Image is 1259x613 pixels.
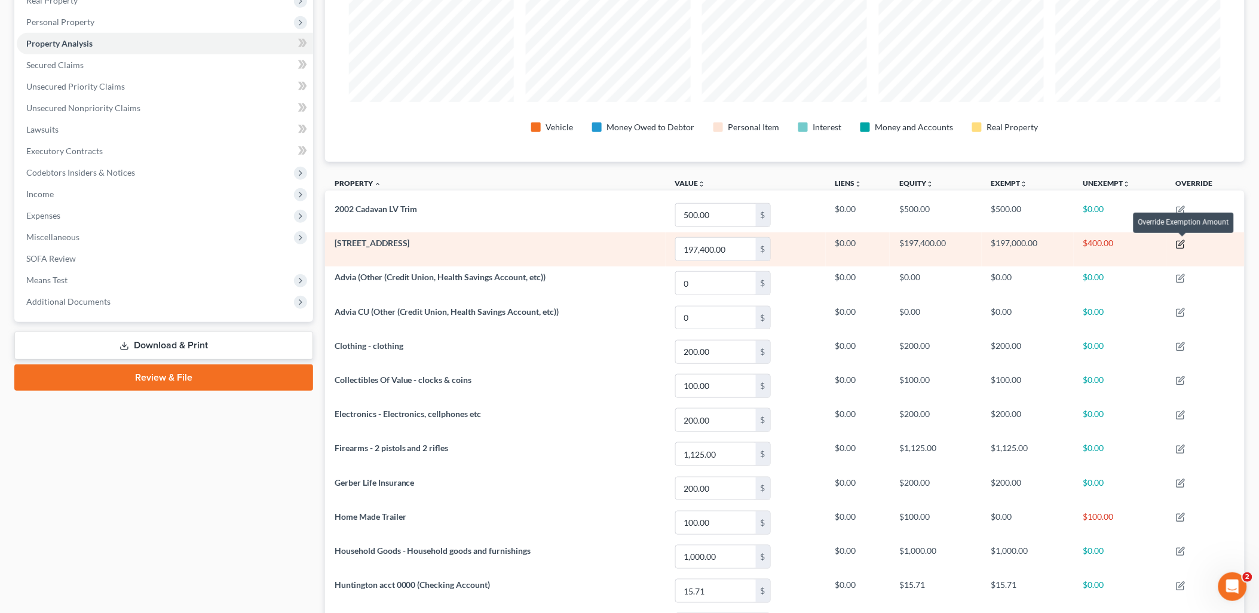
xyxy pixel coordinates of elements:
[1021,180,1028,188] i: unfold_more
[756,306,770,329] div: $
[546,121,573,133] div: Vehicle
[826,266,890,301] td: $0.00
[335,477,415,488] span: Gerber Life Insurance
[606,121,694,133] div: Money Owed to Debtor
[335,580,491,590] span: Huntington acct 0000 (Checking Account)
[374,180,381,188] i: expand_less
[1074,369,1166,403] td: $0.00
[890,301,982,335] td: $0.00
[826,505,890,540] td: $0.00
[676,341,756,363] input: 0.00
[675,179,706,188] a: Valueunfold_more
[335,272,546,282] span: Advia (Other (Credit Union, Health Savings Account, etc))
[826,540,890,574] td: $0.00
[676,580,756,602] input: 0.00
[1083,179,1131,188] a: Unexemptunfold_more
[826,471,890,505] td: $0.00
[826,369,890,403] td: $0.00
[17,248,313,269] a: SOFA Review
[890,232,982,266] td: $197,400.00
[756,511,770,534] div: $
[676,409,756,431] input: 0.00
[335,545,531,556] span: Household Goods - Household goods and furnishings
[890,266,982,301] td: $0.00
[875,121,953,133] div: Money and Accounts
[756,375,770,397] div: $
[890,574,982,608] td: $15.71
[982,403,1074,437] td: $200.00
[982,198,1074,232] td: $500.00
[26,146,103,156] span: Executory Contracts
[855,180,862,188] i: unfold_more
[1074,574,1166,608] td: $0.00
[835,179,862,188] a: Liensunfold_more
[17,33,313,54] a: Property Analysis
[826,403,890,437] td: $0.00
[17,140,313,162] a: Executory Contracts
[890,403,982,437] td: $200.00
[335,409,482,419] span: Electronics - Electronics, cellphones etc
[1074,505,1166,540] td: $100.00
[756,477,770,500] div: $
[982,540,1074,574] td: $1,000.00
[1074,198,1166,232] td: $0.00
[982,301,1074,335] td: $0.00
[982,471,1074,505] td: $200.00
[890,540,982,574] td: $1,000.00
[982,505,1074,540] td: $0.00
[14,332,313,360] a: Download & Print
[756,580,770,602] div: $
[926,180,933,188] i: unfold_more
[335,179,381,188] a: Property expand_less
[676,511,756,534] input: 0.00
[890,335,982,369] td: $200.00
[813,121,841,133] div: Interest
[728,121,779,133] div: Personal Item
[991,179,1028,188] a: Exemptunfold_more
[26,189,54,199] span: Income
[17,76,313,97] a: Unsecured Priority Claims
[26,38,93,48] span: Property Analysis
[756,409,770,431] div: $
[1218,572,1247,601] iframe: Intercom live chat
[676,477,756,500] input: 0.00
[756,204,770,226] div: $
[17,54,313,76] a: Secured Claims
[890,437,982,471] td: $1,125.00
[26,60,84,70] span: Secured Claims
[1243,572,1252,582] span: 2
[676,375,756,397] input: 0.00
[756,238,770,260] div: $
[982,574,1074,608] td: $15.71
[335,511,406,522] span: Home Made Trailer
[335,341,403,351] span: Clothing - clothing
[1166,171,1245,198] th: Override
[982,266,1074,301] td: $0.00
[1074,403,1166,437] td: $0.00
[676,238,756,260] input: 0.00
[826,198,890,232] td: $0.00
[676,204,756,226] input: 0.00
[890,505,982,540] td: $100.00
[1074,301,1166,335] td: $0.00
[26,275,68,285] span: Means Test
[17,119,313,140] a: Lawsuits
[982,335,1074,369] td: $200.00
[982,232,1074,266] td: $197,000.00
[676,272,756,295] input: 0.00
[890,198,982,232] td: $500.00
[17,97,313,119] a: Unsecured Nonpriority Claims
[26,296,111,306] span: Additional Documents
[676,443,756,465] input: 0.00
[1074,471,1166,505] td: $0.00
[982,437,1074,471] td: $1,125.00
[335,306,559,317] span: Advia CU (Other (Credit Union, Health Savings Account, etc))
[26,81,125,91] span: Unsecured Priority Claims
[26,167,135,177] span: Codebtors Insiders & Notices
[26,17,94,27] span: Personal Property
[1074,335,1166,369] td: $0.00
[1134,213,1234,232] div: Override Exemption Amount
[26,232,79,242] span: Miscellaneous
[890,369,982,403] td: $100.00
[26,124,59,134] span: Lawsuits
